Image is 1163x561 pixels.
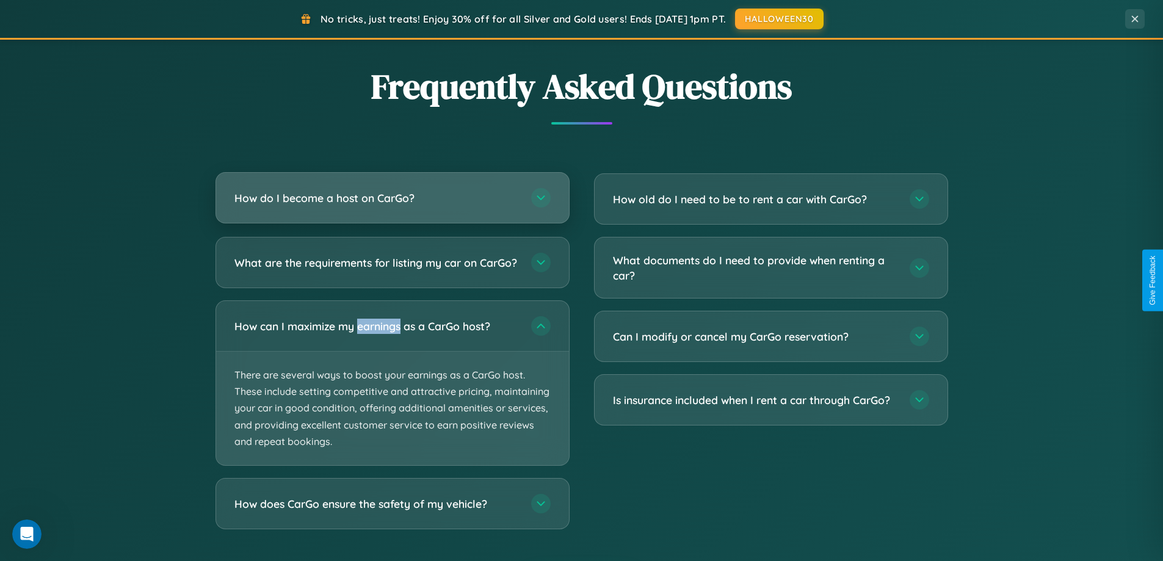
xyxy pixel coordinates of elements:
[216,63,948,110] h2: Frequently Asked Questions
[234,496,519,512] h3: How does CarGo ensure the safety of my vehicle?
[216,352,569,465] p: There are several ways to boost your earnings as a CarGo host. These include setting competitive ...
[735,9,824,29] button: HALLOWEEN30
[12,519,42,549] iframe: Intercom live chat
[613,192,897,207] h3: How old do I need to be to rent a car with CarGo?
[234,319,519,334] h3: How can I maximize my earnings as a CarGo host?
[1148,256,1157,305] div: Give Feedback
[234,190,519,206] h3: How do I become a host on CarGo?
[613,329,897,344] h3: Can I modify or cancel my CarGo reservation?
[613,253,897,283] h3: What documents do I need to provide when renting a car?
[613,393,897,408] h3: Is insurance included when I rent a car through CarGo?
[234,255,519,270] h3: What are the requirements for listing my car on CarGo?
[321,13,726,25] span: No tricks, just treats! Enjoy 30% off for all Silver and Gold users! Ends [DATE] 1pm PT.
